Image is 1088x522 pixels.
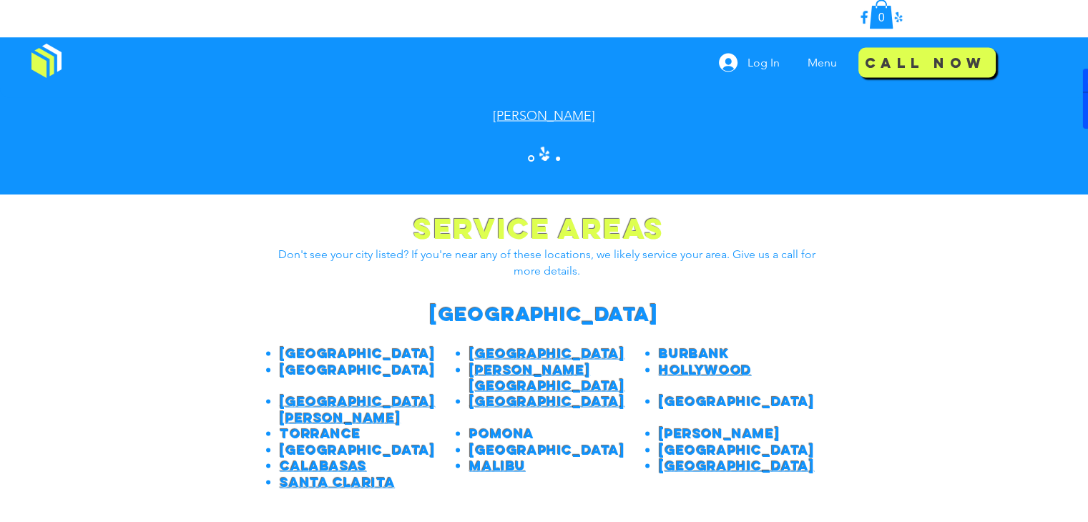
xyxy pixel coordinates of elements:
[493,108,595,124] a: [PERSON_NAME]
[528,156,534,162] a: Section1SlideShowItem1MediaImage1RuleNoFaceImage
[893,461,1088,522] iframe: Wix Chat
[469,442,624,458] span: [GEOGRAPHIC_DATA]
[659,425,780,442] span: [PERSON_NAME]
[865,54,986,72] span: Call Now
[280,442,435,458] span: [GEOGRAPHIC_DATA]
[524,156,564,162] nav: Slides
[543,157,547,161] a: Section1SlideShowItem2MediaImage1RuleNoFaceImage
[797,45,852,81] div: Menu
[469,345,624,362] a: [GEOGRAPHIC_DATA]
[556,157,560,161] a: Section1SlideShowItem3MediaImage1RuleNoFaceImage
[469,425,534,442] span: Pomona
[659,345,729,362] span: Burbank
[856,9,907,26] ul: Social Bar
[280,474,395,491] a: Santa Clarita
[469,458,526,474] a: Malibu
[536,145,553,162] ul: Social Bar
[280,425,361,442] span: Torrance
[430,302,658,326] span: [GEOGRAPHIC_DATA]
[709,49,790,77] button: Log In
[413,210,665,247] span: Service Areas
[659,442,814,458] span: [GEOGRAPHIC_DATA]
[659,362,751,378] a: Hollywood
[659,393,814,410] span: [GEOGRAPHIC_DATA]
[743,55,785,71] span: Log In
[469,393,624,410] a: [GEOGRAPHIC_DATA]
[280,393,435,425] a: [GEOGRAPHIC_DATA][PERSON_NAME]
[800,45,844,81] p: Menu
[797,45,852,81] nav: Site
[856,9,873,26] img: Facebook
[469,362,624,394] a: [PERSON_NAME][GEOGRAPHIC_DATA]
[271,247,823,279] p: Don't see your city listed? If you're near any of these locations, we likely service your area. G...
[536,145,553,162] img: Yelp!
[280,345,435,362] span: [GEOGRAPHIC_DATA]
[890,9,907,26] img: Yelp!
[858,48,996,78] a: Call Now
[280,458,366,474] a: Calabasas
[280,362,435,378] span: [GEOGRAPHIC_DATA]
[31,44,62,78] img: Window Cleaning Budds, Affordable window cleaning services near me in Los Angeles
[659,458,814,474] a: [GEOGRAPHIC_DATA]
